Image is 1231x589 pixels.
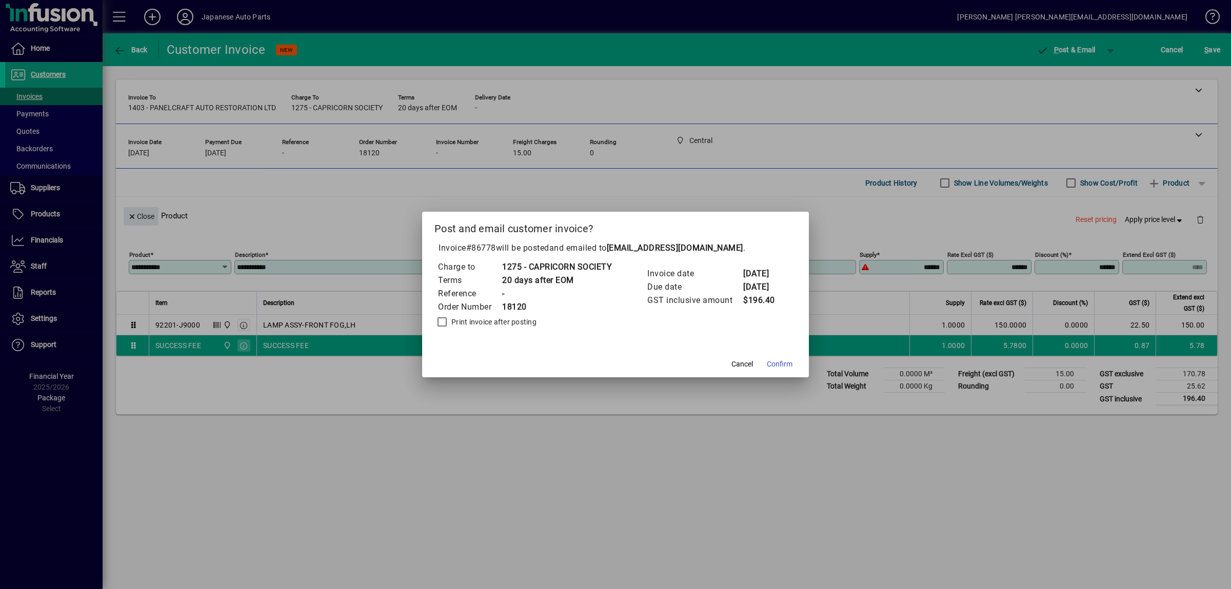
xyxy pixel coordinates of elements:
[743,267,784,280] td: [DATE]
[438,287,502,300] td: Reference
[647,294,743,307] td: GST inclusive amount
[438,274,502,287] td: Terms
[466,243,496,253] span: #86778
[502,260,612,274] td: 1275 - CAPRICORN SOCIETY
[422,212,809,241] h2: Post and email customer invoice?
[763,355,797,373] button: Confirm
[607,243,743,253] b: [EMAIL_ADDRESS][DOMAIN_NAME]
[549,243,743,253] span: and emailed to
[647,280,743,294] td: Due date
[731,359,753,370] span: Cancel
[502,274,612,287] td: 20 days after EOM
[767,359,792,370] span: Confirm
[438,300,502,314] td: Order Number
[502,287,612,300] td: -
[743,280,784,294] td: [DATE]
[449,317,537,327] label: Print invoice after posting
[726,355,759,373] button: Cancel
[502,300,612,314] td: 18120
[434,242,797,254] p: Invoice will be posted .
[647,267,743,280] td: Invoice date
[438,260,502,274] td: Charge to
[743,294,784,307] td: $196.40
